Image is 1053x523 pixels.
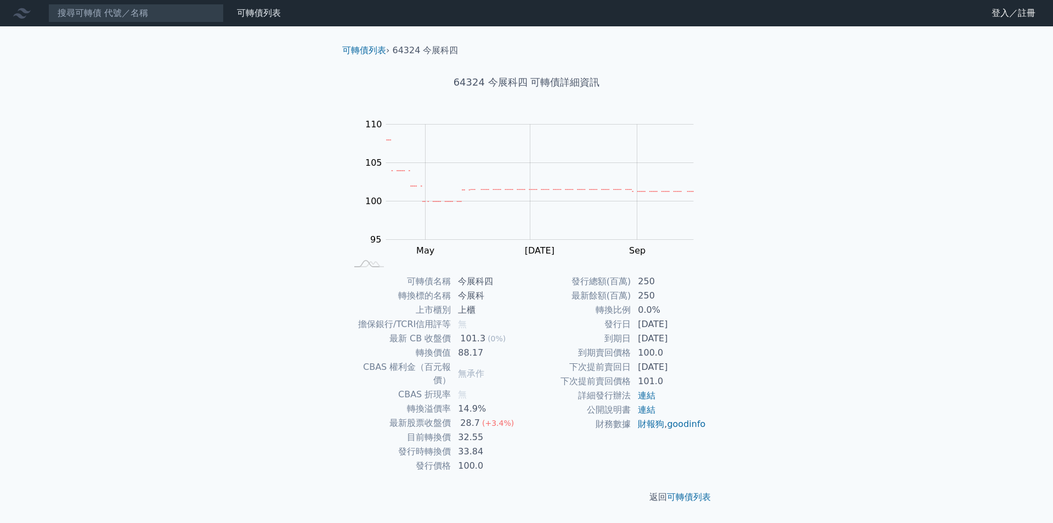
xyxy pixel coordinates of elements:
[631,417,706,431] td: ,
[347,459,451,473] td: 發行價格
[393,44,458,57] li: 64324 今展科四
[488,334,506,343] span: (0%)
[451,459,526,473] td: 100.0
[526,360,631,374] td: 下次提前賣回日
[458,389,467,400] span: 無
[526,403,631,417] td: 公開說明書
[451,402,526,416] td: 14.9%
[631,274,706,289] td: 250
[482,419,514,428] span: (+3.4%)
[526,303,631,317] td: 轉換比例
[237,8,281,18] a: 可轉債列表
[458,319,467,329] span: 無
[631,374,706,389] td: 101.0
[458,417,482,430] div: 28.7
[370,234,381,245] tspan: 95
[365,119,382,130] tspan: 110
[638,419,664,429] a: 財報狗
[629,245,646,256] tspan: Sep
[347,274,451,289] td: 可轉債名稱
[359,119,710,256] g: Chart
[347,402,451,416] td: 轉換溢價率
[451,346,526,360] td: 88.17
[451,303,526,317] td: 上櫃
[631,317,706,331] td: [DATE]
[526,417,631,431] td: 財務數據
[347,360,451,387] td: CBAS 權利金（百元報價）
[638,404,655,415] a: 連結
[631,289,706,303] td: 250
[333,491,720,504] p: 返回
[667,492,711,502] a: 可轉債列表
[526,331,631,346] td: 到期日
[451,430,526,445] td: 32.55
[667,419,705,429] a: goodinfo
[347,416,451,430] td: 最新股票收盤價
[526,389,631,403] td: 詳細發行辦法
[48,4,224,23] input: 搜尋可轉債 代號／名稱
[347,331,451,346] td: 最新 CB 收盤價
[983,4,1044,22] a: 登入／註冊
[342,44,389,57] li: ›
[347,445,451,459] td: 發行時轉換價
[347,317,451,331] td: 擔保銀行/TCRI信用評等
[347,430,451,445] td: 目前轉換價
[631,360,706,374] td: [DATE]
[525,245,554,256] tspan: [DATE]
[365,196,382,206] tspan: 100
[365,158,382,168] tspan: 105
[631,331,706,346] td: [DATE]
[416,245,434,256] tspan: May
[526,289,631,303] td: 最新餘額(百萬)
[526,274,631,289] td: 發行總額(百萬)
[526,317,631,331] td: 發行日
[998,470,1053,523] div: 聊天小工具
[347,346,451,360] td: 轉換價值
[451,445,526,459] td: 33.84
[631,303,706,317] td: 0.0%
[458,332,488,345] div: 101.3
[347,289,451,303] td: 轉換標的名稱
[638,390,655,401] a: 連結
[347,387,451,402] td: CBAS 折現率
[347,303,451,317] td: 上市櫃別
[451,274,526,289] td: 今展科四
[998,470,1053,523] iframe: Chat Widget
[526,374,631,389] td: 下次提前賣回價格
[333,75,720,90] h1: 64324 今展科四 可轉債詳細資訊
[342,45,386,55] a: 可轉債列表
[631,346,706,360] td: 100.0
[526,346,631,360] td: 到期賣回價格
[458,368,484,379] span: 無承作
[451,289,526,303] td: 今展科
